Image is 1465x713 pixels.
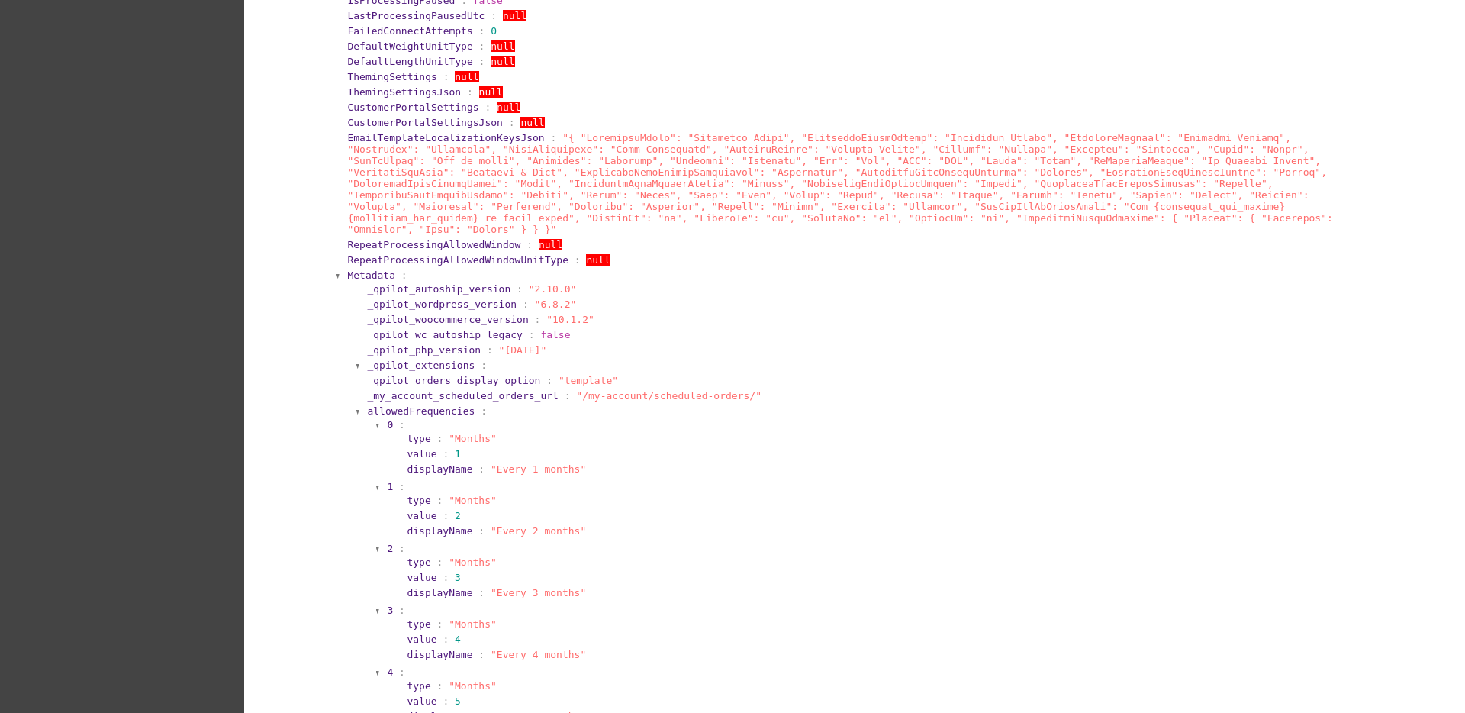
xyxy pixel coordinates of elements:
[401,269,407,281] span: :
[449,618,497,630] span: "Months"
[387,481,393,492] span: 1
[407,572,436,583] span: value
[526,239,533,250] span: :
[367,298,517,310] span: _qpilot_wordpress_version
[535,314,541,325] span: :
[437,433,443,444] span: :
[399,605,405,616] span: :
[551,132,557,144] span: :
[455,71,478,82] span: null
[478,463,485,475] span: :
[407,557,430,568] span: type
[565,390,571,402] span: :
[443,71,449,82] span: :
[499,344,547,356] span: "[DATE]"
[455,510,461,521] span: 2
[347,25,472,37] span: FailedConnectAttempts
[347,269,395,281] span: Metadata
[485,102,491,113] span: :
[407,448,436,460] span: value
[437,495,443,506] span: :
[367,344,481,356] span: _qpilot_php_version
[455,448,461,460] span: 1
[481,360,487,371] span: :
[491,10,497,21] span: :
[407,510,436,521] span: value
[487,344,493,356] span: :
[455,572,461,583] span: 3
[367,329,523,340] span: _qpilot_wc_autoship_legacy
[535,298,577,310] span: "6.8.2"
[437,618,443,630] span: :
[443,695,449,707] span: :
[367,390,558,402] span: _my_account_scheduled_orders_url
[387,605,393,616] span: 3
[347,56,472,67] span: DefaultLengthUnitType
[509,117,515,128] span: :
[347,102,478,113] span: CustomerPortalSettings
[559,375,618,386] span: "template"
[520,117,544,128] span: null
[478,649,485,660] span: :
[455,695,461,707] span: 5
[449,557,497,568] span: "Months"
[491,587,586,598] span: "Every 3 months"
[478,587,485,598] span: :
[586,254,610,266] span: null
[347,239,520,250] span: RepeatProcessingAllowedWindow
[347,86,461,98] span: ThemingSettingsJson
[437,557,443,568] span: :
[399,666,405,678] span: :
[347,132,544,144] span: EmailTemplateLocalizationKeysJson
[407,433,430,444] span: type
[347,132,1332,235] span: "{ "LoremipsuMdolo": "Sitametco Adipi", "ElitseddoEiusmOdtemp": "Incididun Utlabo", "EtdoloreMagn...
[576,390,761,402] span: "/my-account/scheduled-orders/"
[449,495,497,506] span: "Months"
[517,283,523,295] span: :
[387,419,393,431] span: 0
[387,543,393,554] span: 2
[407,634,436,645] span: value
[347,40,472,52] span: DefaultWeightUnitType
[503,10,526,21] span: null
[399,419,405,431] span: :
[399,481,405,492] span: :
[443,634,449,645] span: :
[367,360,475,371] span: _qpilot_extensions
[539,239,562,250] span: null
[491,525,586,537] span: "Every 2 months"
[367,405,475,417] span: allowedFrequencies
[443,510,449,521] span: :
[491,463,586,475] span: "Every 1 months"
[491,40,514,52] span: null
[479,56,485,67] span: :
[367,375,540,386] span: _qpilot_orders_display_option
[387,666,393,678] span: 4
[449,680,497,692] span: "Months"
[575,254,581,266] span: :
[407,587,472,598] span: displayName
[478,525,485,537] span: :
[529,283,577,295] span: "2.10.0"
[407,463,472,475] span: displayName
[479,86,503,98] span: null
[546,375,552,386] span: :
[347,254,568,266] span: RepeatProcessingAllowedWindowUnitType
[347,71,436,82] span: ThemingSettings
[367,314,528,325] span: _qpilot_woocommerce_version
[523,298,529,310] span: :
[491,25,497,37] span: 0
[481,405,487,417] span: :
[479,40,485,52] span: :
[449,433,497,444] span: "Months"
[497,102,520,113] span: null
[407,495,430,506] span: type
[443,448,449,460] span: :
[491,56,514,67] span: null
[407,695,436,707] span: value
[491,649,586,660] span: "Every 4 months"
[399,543,405,554] span: :
[407,618,430,630] span: type
[479,25,485,37] span: :
[407,649,472,660] span: displayName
